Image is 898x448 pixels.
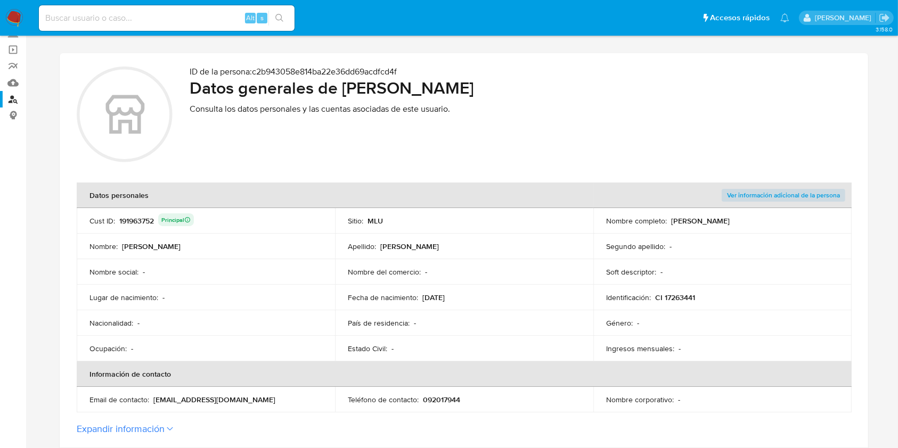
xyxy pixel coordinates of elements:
span: Alt [246,13,255,23]
a: Notificaciones [780,13,789,22]
button: search-icon [268,11,290,26]
span: s [260,13,264,23]
p: ximena.felix@mercadolibre.com [815,13,875,23]
span: 3.158.0 [876,25,893,34]
span: Accesos rápidos [710,12,770,23]
input: Buscar usuario o caso... [39,11,295,25]
a: Salir [879,12,890,23]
